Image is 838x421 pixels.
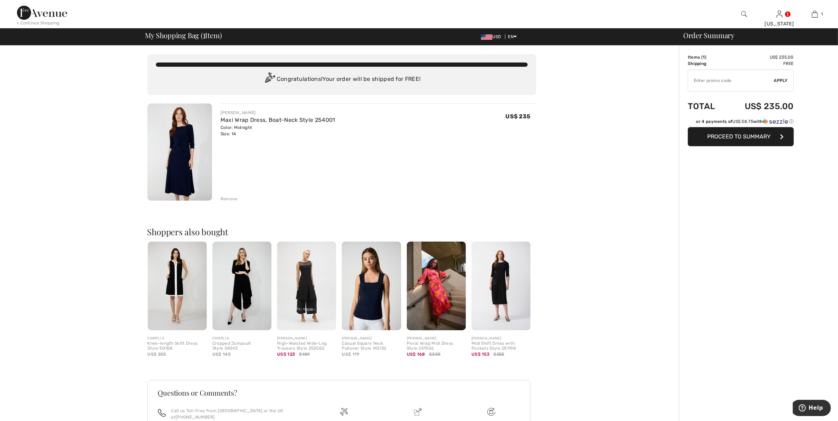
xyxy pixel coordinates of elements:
span: $305 [429,351,440,357]
div: Casual Square Neck Pullover Style 143132 [342,341,401,351]
img: My Bag [812,10,818,18]
div: Cropped Jumpsuit Style 34043 [212,341,271,351]
a: [PHONE_NUMBER] [176,415,215,420]
img: US Dollar [481,34,492,40]
img: search the website [741,10,747,18]
button: Proceed to Summary [688,127,794,146]
span: 1 [703,55,705,60]
td: US$ 235.00 [726,54,794,60]
img: 1ère Avenue [17,6,67,20]
span: US$ 235 [505,113,530,120]
div: Color: Midnight Size: 14 [221,124,335,137]
span: US$ 119 [342,352,359,357]
span: US$ 168 [407,352,425,357]
div: or 4 payments of with [696,118,794,125]
img: Delivery is a breeze since we pay the duties! [414,408,422,416]
img: Free shipping on orders over $99 [487,408,495,416]
img: call [158,409,166,417]
span: EN [508,34,517,39]
div: < Continue Shopping [17,20,60,26]
td: Total [688,94,726,118]
span: US$ 205 [148,352,166,357]
td: US$ 235.00 [726,94,794,118]
iframe: Opens a widget where you can find more information [793,400,831,417]
div: COMPLI K [148,336,207,341]
span: Apply [774,77,788,84]
div: High-Waisted Wide-Leg Trousers Style 252082 [277,341,336,351]
span: 1 [821,11,823,17]
div: Midi Shift Dress with Pockets Style 251198 [471,341,531,351]
span: My Shopping Bag ( Item) [145,32,222,39]
span: US$ 153 [471,352,490,357]
img: Free shipping on orders over $99 [340,408,348,416]
img: Maxi Wrap Dress, Boat-Neck Style 254001 [147,103,212,201]
div: [PERSON_NAME] [221,109,335,116]
div: [PERSON_NAME] [471,336,531,341]
a: Maxi Wrap Dress, Boat-Neck Style 254001 [221,117,335,123]
div: Remove [221,196,238,202]
div: [PERSON_NAME] [277,336,336,341]
img: Floral Wrap Midi Dress Style 251906 [407,242,466,330]
span: $255 [494,351,504,357]
img: High-Waisted Wide-Leg Trousers Style 252082 [277,242,336,330]
a: 1 [797,10,832,18]
img: Cropped Jumpsuit Style 34043 [212,242,271,330]
span: US$ 145 [212,352,230,357]
span: Proceed to Summary [708,133,771,140]
p: Call us Toll-Free from [GEOGRAPHIC_DATA] or the US at [171,408,299,420]
img: Midi Shift Dress with Pockets Style 251198 [471,242,531,330]
div: COMPLI K [212,336,271,341]
span: USD [481,34,504,39]
span: US$ 58.75 [732,119,753,124]
img: Casual Square Neck Pullover Style 143132 [342,242,401,330]
div: Order Summary [675,32,834,39]
div: [PERSON_NAME] [342,336,401,341]
div: [PERSON_NAME] [407,336,466,341]
img: Congratulation2.svg [263,72,277,87]
img: Knee-length Shift Dress Style 50108 [148,242,207,330]
div: or 4 payments ofUS$ 58.75withSezzle Click to learn more about Sezzle [688,118,794,127]
div: Congratulations! Your order will be shipped for FREE! [156,72,528,87]
div: [US_STATE] [762,20,797,28]
span: 1 [203,30,205,39]
div: Floral Wrap Midi Dress Style 251906 [407,341,466,351]
img: My Info [777,10,783,18]
div: Knee-length Shift Dress Style 50108 [148,341,207,351]
td: Free [726,60,794,67]
h3: Questions or Comments? [158,389,520,396]
span: US$ 123 [277,352,295,357]
td: Shipping [688,60,726,67]
img: Sezzle [763,118,788,125]
td: Items ( ) [688,54,726,60]
a: Sign In [777,11,783,17]
span: $189 [299,351,310,357]
input: Promo code [688,70,774,91]
h2: Shoppers also bought [147,227,536,236]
